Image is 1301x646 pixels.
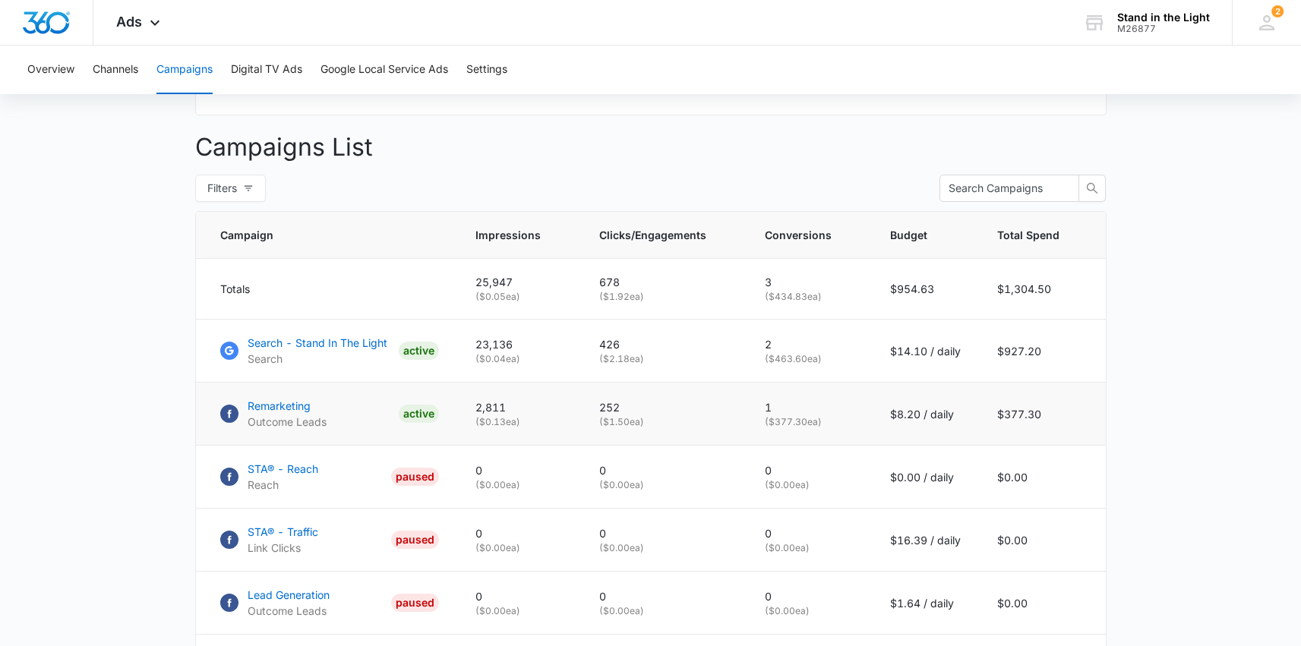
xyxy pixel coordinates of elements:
span: Ads [116,14,142,30]
p: $14.10 / daily [890,343,961,359]
p: ( $463.60 ea) [765,352,854,366]
p: ( $0.00 ea) [475,604,563,618]
img: Facebook [220,405,238,423]
p: ( $0.00 ea) [765,541,854,555]
div: account name [1117,11,1210,24]
p: ( $2.18 ea) [599,352,728,366]
p: STA® - Traffic [248,524,318,540]
p: Remarketing [248,398,327,414]
p: 0 [475,525,563,541]
td: $0.00 [979,446,1106,509]
p: ( $377.30 ea) [765,415,854,429]
p: ( $1.50 ea) [599,415,728,429]
button: Channels [93,46,138,94]
p: Search [248,351,387,367]
div: account id [1117,24,1210,34]
p: STA® - Reach [248,461,318,477]
span: Impressions [475,227,541,243]
span: Filters [207,180,237,197]
p: $1.64 / daily [890,595,961,611]
div: notifications count [1271,5,1284,17]
p: ( $0.00 ea) [765,478,854,492]
span: Clicks/Engagements [599,227,706,243]
p: 23,136 [475,336,563,352]
div: PAUSED [391,531,439,549]
span: 2 [1271,5,1284,17]
p: 0 [475,588,563,604]
td: $0.00 [979,509,1106,572]
div: ACTIVE [399,405,439,423]
p: 426 [599,336,728,352]
p: ( $0.00 ea) [475,541,563,555]
a: FacebookLead GenerationOutcome LeadsPAUSED [220,587,439,619]
button: Filters [195,175,266,202]
div: Totals [220,281,439,297]
p: ( $1.92 ea) [599,290,728,304]
td: $1,304.50 [979,259,1106,320]
p: Outcome Leads [248,414,327,430]
p: $16.39 / daily [890,532,961,548]
p: ( $0.00 ea) [599,478,728,492]
p: ( $0.00 ea) [475,478,563,492]
p: Link Clicks [248,540,318,556]
p: 0 [765,525,854,541]
p: 0 [765,588,854,604]
p: Lead Generation [248,587,330,603]
td: $377.30 [979,383,1106,446]
button: Overview [27,46,74,94]
button: Digital TV Ads [231,46,302,94]
button: search [1078,175,1106,202]
span: Budget [890,227,939,243]
p: $0.00 / daily [890,469,961,485]
span: Conversions [765,227,832,243]
p: Reach [248,477,318,493]
p: ( $0.05 ea) [475,290,563,304]
p: 25,947 [475,274,563,290]
p: Search - Stand In The Light [248,335,387,351]
p: ( $0.04 ea) [475,352,563,366]
img: Facebook [220,531,238,549]
a: Google AdsSearch - Stand In The LightSearchACTIVE [220,335,439,367]
p: 1 [765,399,854,415]
span: Campaign [220,227,417,243]
p: 0 [475,462,563,478]
p: $8.20 / daily [890,406,961,422]
a: FacebookSTA® - ReachReachPAUSED [220,461,439,493]
span: Total Spend [997,227,1059,243]
div: PAUSED [391,594,439,612]
img: Facebook [220,468,238,486]
p: 0 [599,462,728,478]
p: 2 [765,336,854,352]
p: ( $0.00 ea) [599,604,728,618]
p: ( $0.00 ea) [599,541,728,555]
input: Search Campaigns [949,180,1058,197]
span: search [1079,182,1105,194]
p: 0 [599,588,728,604]
p: 678 [599,274,728,290]
td: $927.20 [979,320,1106,383]
button: Campaigns [156,46,213,94]
p: Campaigns List [195,129,1107,165]
p: ( $0.13 ea) [475,415,563,429]
p: 2,811 [475,399,563,415]
a: FacebookSTA® - TrafficLink ClicksPAUSED [220,524,439,556]
a: FacebookRemarketingOutcome LeadsACTIVE [220,398,439,430]
button: Settings [466,46,507,94]
p: ( $0.00 ea) [765,604,854,618]
p: ( $434.83 ea) [765,290,854,304]
td: $0.00 [979,572,1106,635]
div: ACTIVE [399,342,439,360]
p: 0 [599,525,728,541]
img: Facebook [220,594,238,612]
p: 3 [765,274,854,290]
button: Google Local Service Ads [321,46,448,94]
p: $954.63 [890,281,961,297]
p: Outcome Leads [248,603,330,619]
p: 0 [765,462,854,478]
p: 252 [599,399,728,415]
img: Google Ads [220,342,238,360]
div: PAUSED [391,468,439,486]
